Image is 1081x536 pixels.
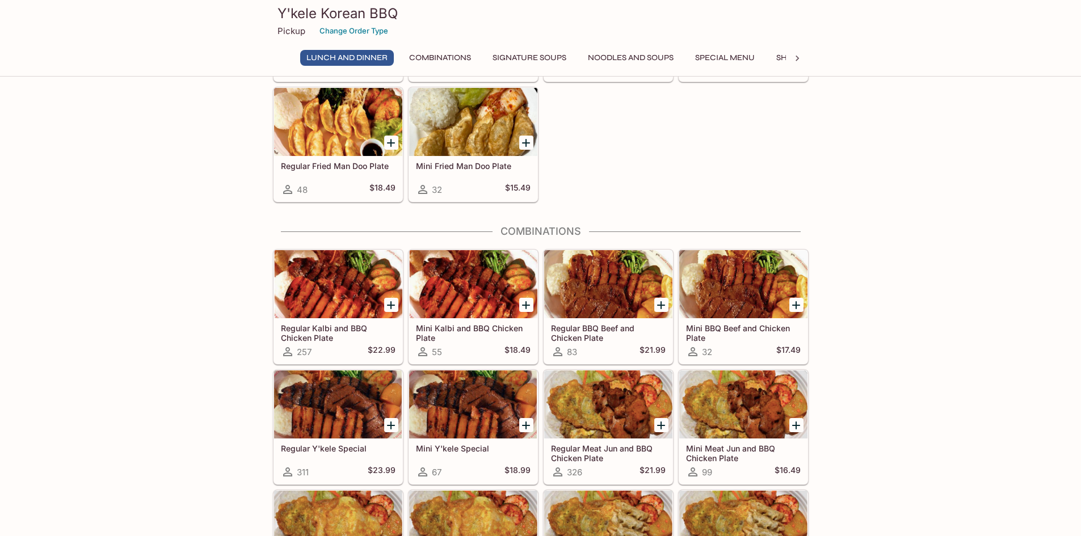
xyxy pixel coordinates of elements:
span: 326 [567,467,582,478]
button: Lunch and Dinner [300,50,394,66]
h5: Regular Meat Jun and BBQ Chicken Plate [551,444,666,462]
h5: $21.99 [640,465,666,479]
button: Add Regular Kalbi and BBQ Chicken Plate [384,298,398,312]
div: Regular Fried Man Doo Plate [274,88,402,156]
button: Add Mini Kalbi and BBQ Chicken Plate [519,298,533,312]
h5: $21.99 [640,345,666,358]
h5: Regular Kalbi and BBQ Chicken Plate [281,323,396,342]
h5: $17.49 [776,345,801,358]
h5: Mini Kalbi and BBQ Chicken Plate [416,323,531,342]
button: Noodles and Soups [582,50,680,66]
span: 32 [702,347,712,357]
button: Add Regular Y'kele Special [384,418,398,432]
div: Regular Kalbi and BBQ Chicken Plate [274,250,402,318]
span: 99 [702,467,712,478]
a: Mini Y'kele Special67$18.99 [409,370,538,484]
a: Regular Y'kele Special311$23.99 [274,370,403,484]
div: Regular Meat Jun and BBQ Chicken Plate [544,370,672,438]
span: 32 [432,184,442,195]
div: Regular Y'kele Special [274,370,402,438]
h5: $16.49 [775,465,801,479]
div: Mini Fried Man Doo Plate [409,88,537,156]
button: Add Regular BBQ Beef and Chicken Plate [654,298,668,312]
a: Regular Meat Jun and BBQ Chicken Plate326$21.99 [544,370,673,484]
button: Combinations [403,50,477,66]
a: Regular Fried Man Doo Plate48$18.49 [274,87,403,202]
h5: $15.49 [505,183,531,196]
h5: Mini Fried Man Doo Plate [416,161,531,171]
span: 257 [297,347,312,357]
h5: $18.99 [504,465,531,479]
button: Change Order Type [314,22,393,40]
h5: Regular BBQ Beef and Chicken Plate [551,323,666,342]
h4: Combinations [273,225,809,238]
button: Add Regular Fried Man Doo Plate [384,136,398,150]
a: Mini Fried Man Doo Plate32$15.49 [409,87,538,202]
div: Mini BBQ Beef and Chicken Plate [679,250,807,318]
a: Mini BBQ Beef and Chicken Plate32$17.49 [679,250,808,364]
div: Mini Kalbi and BBQ Chicken Plate [409,250,537,318]
span: 311 [297,467,309,478]
button: Special Menu [689,50,761,66]
div: Mini Y'kele Special [409,370,537,438]
button: Add Mini Meat Jun and BBQ Chicken Plate [789,418,804,432]
button: Add Mini Fried Man Doo Plate [519,136,533,150]
button: Add Regular Meat Jun and BBQ Chicken Plate [654,418,668,432]
div: Regular BBQ Beef and Chicken Plate [544,250,672,318]
button: Shrimp Combos [770,50,851,66]
span: 55 [432,347,442,357]
a: Regular Kalbi and BBQ Chicken Plate257$22.99 [274,250,403,364]
h5: Mini Meat Jun and BBQ Chicken Plate [686,444,801,462]
span: 67 [432,467,441,478]
button: Signature Soups [486,50,573,66]
h5: $18.49 [504,345,531,358]
h5: $22.99 [368,345,396,358]
p: Pickup [277,26,305,36]
a: Mini Meat Jun and BBQ Chicken Plate99$16.49 [679,370,808,484]
span: 48 [297,184,308,195]
div: Mini Meat Jun and BBQ Chicken Plate [679,370,807,438]
h5: $18.49 [369,183,396,196]
h5: Mini Y'kele Special [416,444,531,453]
h5: Regular Y'kele Special [281,444,396,453]
a: Regular BBQ Beef and Chicken Plate83$21.99 [544,250,673,364]
a: Mini Kalbi and BBQ Chicken Plate55$18.49 [409,250,538,364]
button: Add Mini BBQ Beef and Chicken Plate [789,298,804,312]
button: Add Mini Y'kele Special [519,418,533,432]
h5: $23.99 [368,465,396,479]
span: 83 [567,347,577,357]
h5: Mini BBQ Beef and Chicken Plate [686,323,801,342]
h5: Regular Fried Man Doo Plate [281,161,396,171]
h3: Y'kele Korean BBQ [277,5,804,22]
